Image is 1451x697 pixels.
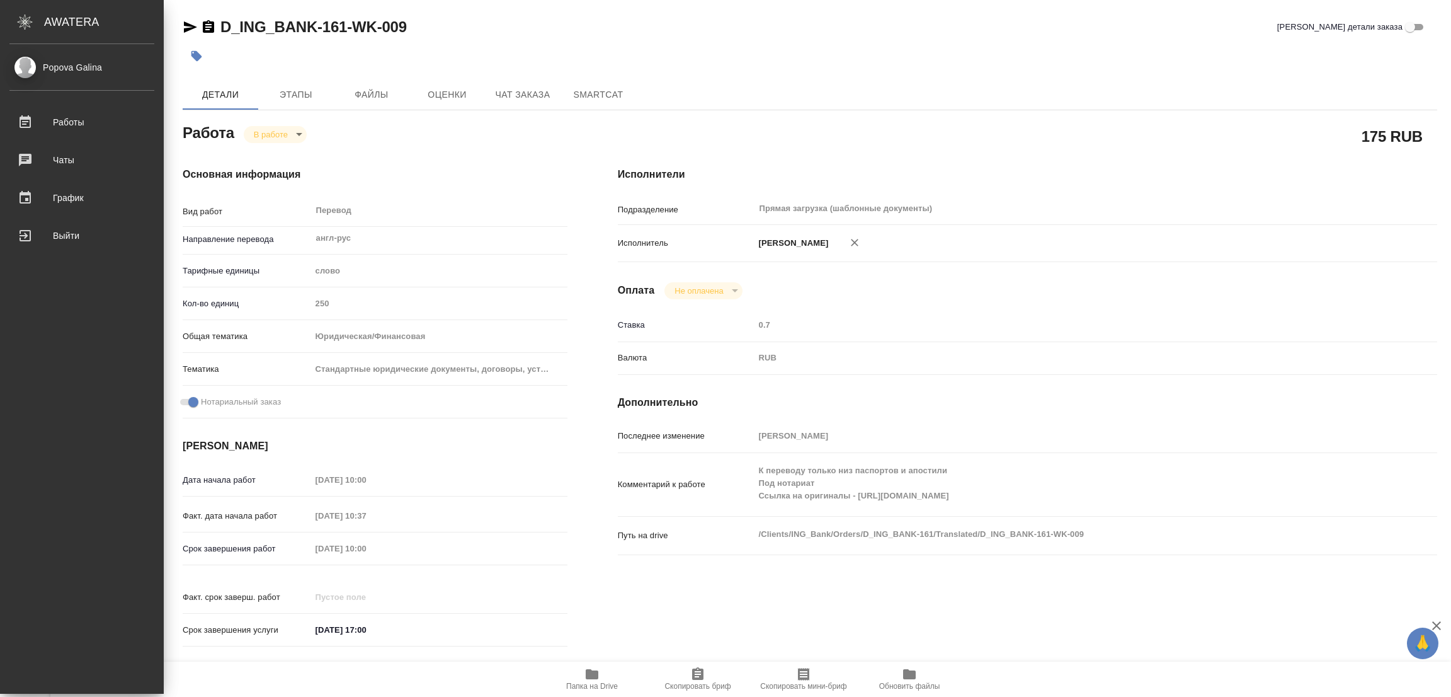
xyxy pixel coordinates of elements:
div: Работы [9,113,154,132]
span: Этапы [266,87,326,103]
span: Файлы [341,87,402,103]
h4: Основная информация [183,167,567,182]
span: SmartCat [568,87,629,103]
span: Папка на Drive [566,682,618,691]
div: Стандартные юридические документы, договоры, уставы [311,359,567,380]
p: Кол-во единиц [183,297,311,310]
p: Последнее изменение [618,430,754,442]
p: Исполнитель [618,237,754,250]
h4: [PERSON_NAME] [183,439,567,454]
p: Подразделение [618,204,754,216]
input: Пустое поле [311,471,421,489]
button: В работе [250,129,292,140]
span: Оценки [417,87,477,103]
a: Чаты [3,144,161,176]
div: В работе [664,282,742,299]
button: Скопировать бриф [645,662,751,697]
span: [PERSON_NAME] детали заказа [1277,21,1403,33]
button: Папка на Drive [539,662,645,697]
p: Дата начала работ [183,474,311,487]
button: Удалить исполнителя [841,229,868,256]
div: Юридическая/Финансовая [311,326,567,347]
div: RUB [754,347,1369,369]
h4: Дополнительно [618,395,1437,410]
a: D_ING_BANK-161-WK-009 [220,18,407,35]
p: Ставка [618,319,754,331]
input: Пустое поле [311,507,421,525]
textarea: К переводу только низ паспортов и апостили Под нотариат Ссылка на оригиналы - [URL][DOMAIN_NAME] [754,460,1369,507]
h4: Исполнители [618,167,1437,182]
button: Добавить тэг [183,42,210,70]
div: В работе [244,126,307,143]
div: AWATERA [44,9,164,35]
button: Скопировать ссылку для ЯМессенджера [183,20,198,35]
p: Направление перевода [183,233,311,246]
p: Факт. срок заверш. работ [183,591,311,604]
textarea: /Clients/ING_Bank/Orders/D_ING_BANK-161/Translated/D_ING_BANK-161-WK-009 [754,524,1369,545]
input: Пустое поле [754,316,1369,334]
a: Выйти [3,220,161,251]
p: Тематика [183,363,311,376]
input: ✎ Введи что-нибудь [311,621,421,639]
p: [PERSON_NAME] [754,237,829,250]
span: Чат заказа [492,87,553,103]
div: Чаты [9,151,154,170]
p: Срок завершения работ [183,543,311,555]
input: Пустое поле [754,427,1369,445]
input: Пустое поле [311,588,421,606]
button: Скопировать ссылку [201,20,216,35]
h2: Работа [183,120,234,143]
span: Детали [190,87,251,103]
a: График [3,182,161,214]
div: Выйти [9,226,154,245]
p: Срок завершения услуги [183,624,311,637]
span: Нотариальный заказ [201,396,281,408]
span: 🙏 [1412,630,1433,657]
button: 🙏 [1407,628,1438,659]
span: Скопировать мини-бриф [760,682,846,691]
p: Тарифные единицы [183,265,311,277]
button: Обновить файлы [856,662,962,697]
p: Вид работ [183,205,311,218]
p: Комментарий к работе [618,478,754,491]
span: Скопировать бриф [664,682,731,691]
span: Обновить файлы [879,682,940,691]
p: Общая тематика [183,330,311,343]
button: Скопировать мини-бриф [751,662,856,697]
a: Работы [3,107,161,138]
div: Popova Galina [9,60,154,74]
button: Не оплачена [671,285,727,296]
h2: 175 RUB [1362,125,1423,147]
h4: Оплата [618,283,655,298]
p: Факт. дата начала работ [183,510,311,522]
p: Путь на drive [618,529,754,542]
p: Валюта [618,352,754,364]
div: График [9,188,154,207]
input: Пустое поле [311,294,567,313]
div: слово [311,260,567,282]
input: Пустое поле [311,539,421,558]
